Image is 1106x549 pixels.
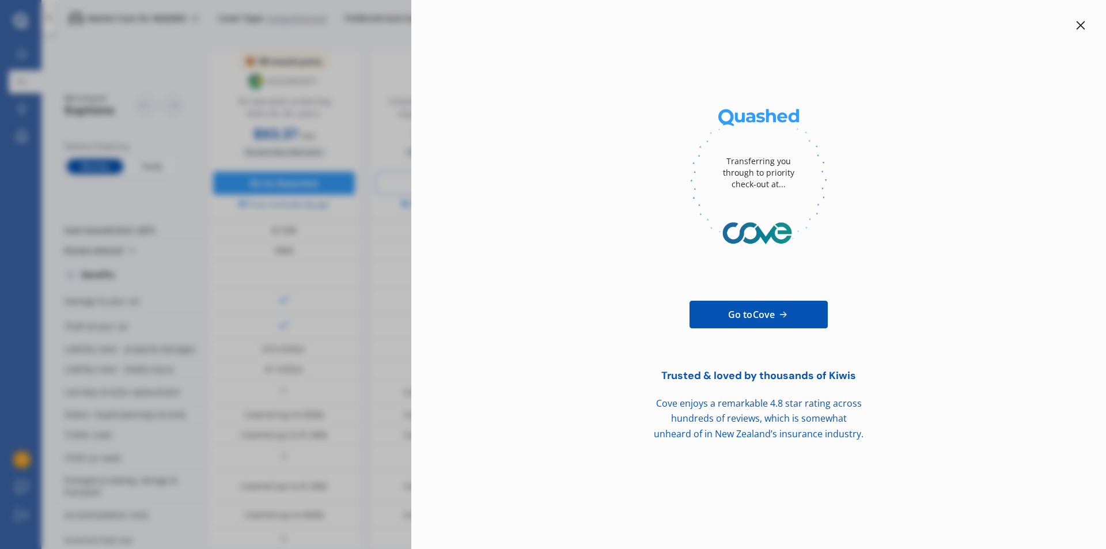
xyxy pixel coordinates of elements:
div: Cove enjoys a remarkable 4.8 star rating across hundreds of reviews, which is somewhat unheard of... [632,396,885,442]
img: Cove.webp [690,207,827,259]
div: Transferring you through to priority check-out at... [713,138,805,207]
div: Trusted & loved by thousands of Kiwis [632,370,885,382]
a: Go toCove [690,301,828,328]
span: Go to Cove [728,308,775,321]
